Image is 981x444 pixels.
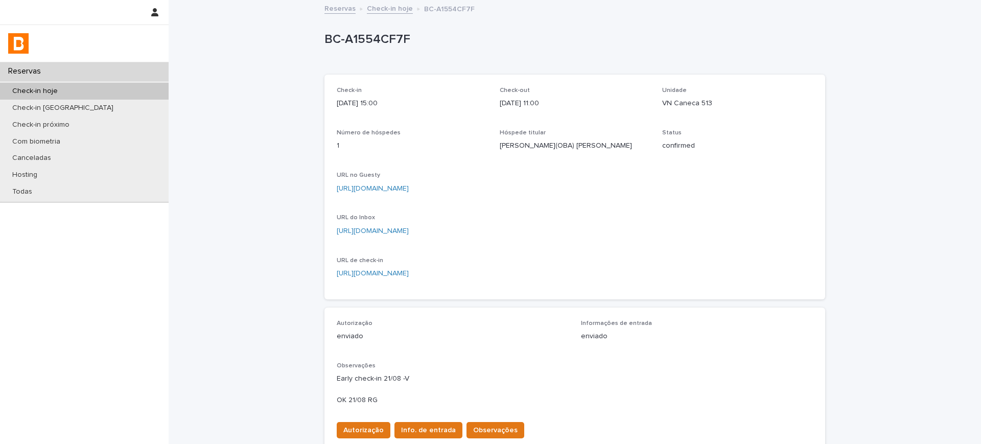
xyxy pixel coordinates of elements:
p: Todas [4,188,40,196]
p: Early check-in 21/08 -V OK 21/08 RG [337,373,813,405]
a: Reservas [324,2,356,14]
p: Com biometria [4,137,68,146]
p: confirmed [662,141,813,151]
span: Hóspede titular [500,130,546,136]
p: Check-in próximo [4,121,78,129]
p: BC-A1554CF7F [424,3,475,14]
p: Check-in [GEOGRAPHIC_DATA] [4,104,122,112]
span: Check-out [500,87,530,94]
span: Check-in [337,87,362,94]
span: URL do Inbox [337,215,375,221]
p: enviado [581,331,813,342]
span: Informações de entrada [581,320,652,326]
span: URL no Guesty [337,172,380,178]
span: Autorização [343,425,384,435]
a: [URL][DOMAIN_NAME] [337,227,409,235]
p: Hosting [4,171,45,179]
span: Número de hóspedes [337,130,401,136]
p: enviado [337,331,569,342]
button: Autorização [337,422,390,438]
p: [PERSON_NAME](OBA) [PERSON_NAME] [500,141,650,151]
span: Observações [337,363,376,369]
p: 1 [337,141,487,151]
p: [DATE] 15:00 [337,98,487,109]
p: Reservas [4,66,49,76]
span: Status [662,130,682,136]
span: Unidade [662,87,687,94]
a: Check-in hoje [367,2,413,14]
p: BC-A1554CF7F [324,32,821,47]
span: Info. de entrada [401,425,456,435]
img: zVaNuJHRTjyIjT5M9Xd5 [8,33,29,54]
p: [DATE] 11:00 [500,98,650,109]
button: Info. de entrada [394,422,462,438]
p: Canceladas [4,154,59,162]
a: [URL][DOMAIN_NAME] [337,270,409,277]
span: Observações [473,425,518,435]
span: URL de check-in [337,258,383,264]
a: [URL][DOMAIN_NAME] [337,185,409,192]
span: Autorização [337,320,372,326]
p: Check-in hoje [4,87,66,96]
button: Observações [466,422,524,438]
p: VN Caneca 513 [662,98,813,109]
